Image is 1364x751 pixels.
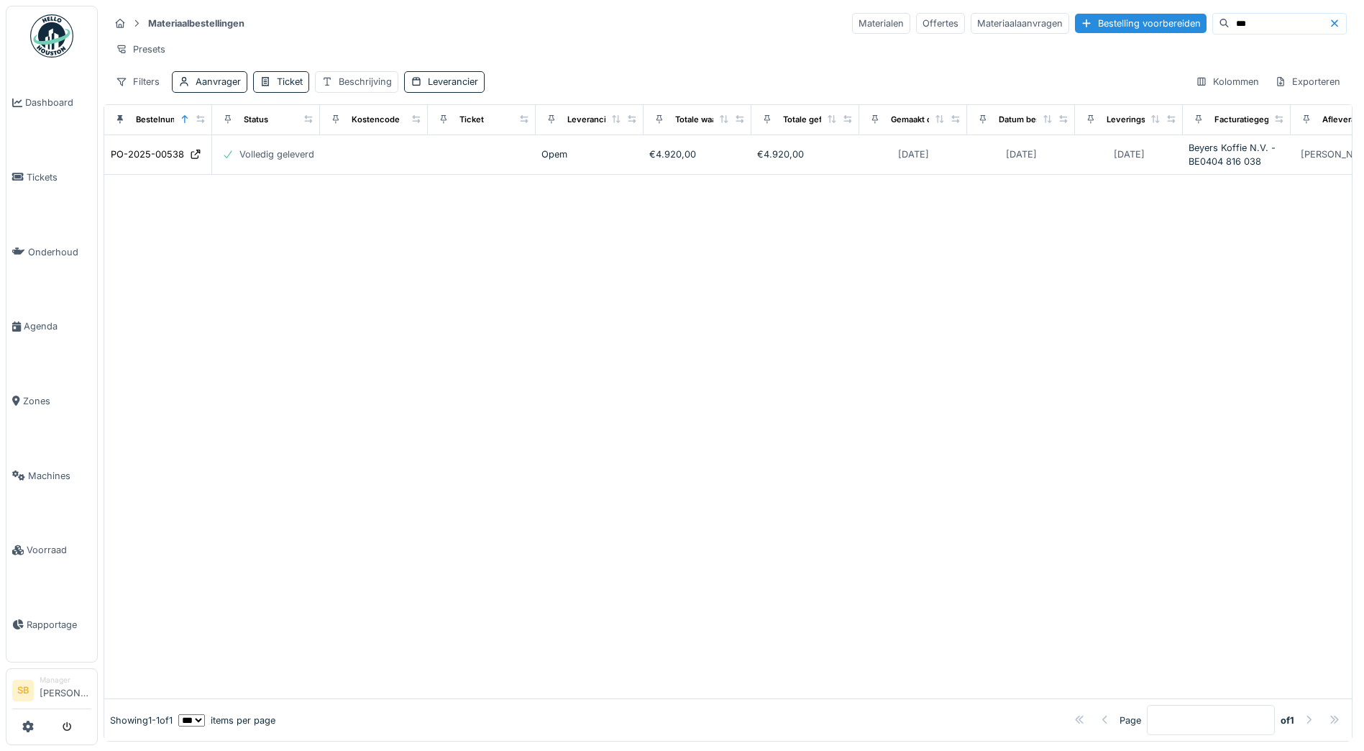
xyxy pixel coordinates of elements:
div: Opem [541,147,638,161]
div: Ticket [459,114,484,126]
strong: Materiaalbestellingen [142,17,250,30]
a: Zones [6,364,97,439]
a: SB Manager[PERSON_NAME] [12,675,91,709]
a: Tickets [6,140,97,215]
span: Voorraad [27,543,91,557]
li: [PERSON_NAME] [40,675,91,706]
div: Status [244,114,268,126]
a: Dashboard [6,65,97,140]
div: Presets [109,39,172,60]
div: Totale waarde besteld [675,114,761,126]
div: Beschrijving [339,75,392,88]
div: Datum besteld [999,114,1056,126]
div: €4.920,00 [649,147,746,161]
strong: of 1 [1281,714,1294,727]
li: SB [12,680,34,701]
a: Machines [6,438,97,513]
a: Agenda [6,289,97,364]
a: Rapportage [6,588,97,663]
div: Page [1120,714,1141,727]
div: €4.920,00 [757,147,853,161]
img: Badge_color-CXgf-gQk.svg [30,14,73,58]
div: [DATE] [1114,147,1145,161]
div: Kostencode [352,114,400,126]
div: Gemaakt op [891,114,937,126]
div: [DATE] [898,147,929,161]
div: [DATE] [1006,147,1037,161]
div: Filters [109,71,166,92]
span: Tickets [27,170,91,184]
a: Voorraad [6,513,97,588]
div: PO-2025-00538 [111,147,184,161]
div: Aanvrager [196,75,241,88]
div: Materiaalaanvragen [971,13,1069,34]
span: Agenda [24,319,91,333]
div: Ticket [277,75,303,88]
div: Beyers Koffie N.V. - BE0404 816 038 [1189,141,1285,168]
div: items per page [178,714,275,727]
div: Materialen [852,13,910,34]
div: Leverancier [567,114,614,126]
div: Volledig geleverd [239,147,314,161]
div: Exporteren [1268,71,1347,92]
div: Totale gefactureerde waarde [783,114,895,126]
div: Showing 1 - 1 of 1 [110,714,173,727]
div: Leveringsdatum [1107,114,1170,126]
span: Rapportage [27,618,91,632]
div: Bestelling voorbereiden [1075,14,1207,33]
span: Dashboard [25,96,91,109]
div: Facturatiegegevens [1214,114,1294,126]
span: Machines [28,469,91,483]
span: Onderhoud [28,245,91,259]
div: Kolommen [1189,71,1265,92]
div: Leverancier [428,75,478,88]
div: Bestelnummer [136,114,193,126]
div: Manager [40,675,91,686]
span: Zones [23,394,91,408]
div: Offertes [916,13,965,34]
a: Onderhoud [6,214,97,289]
